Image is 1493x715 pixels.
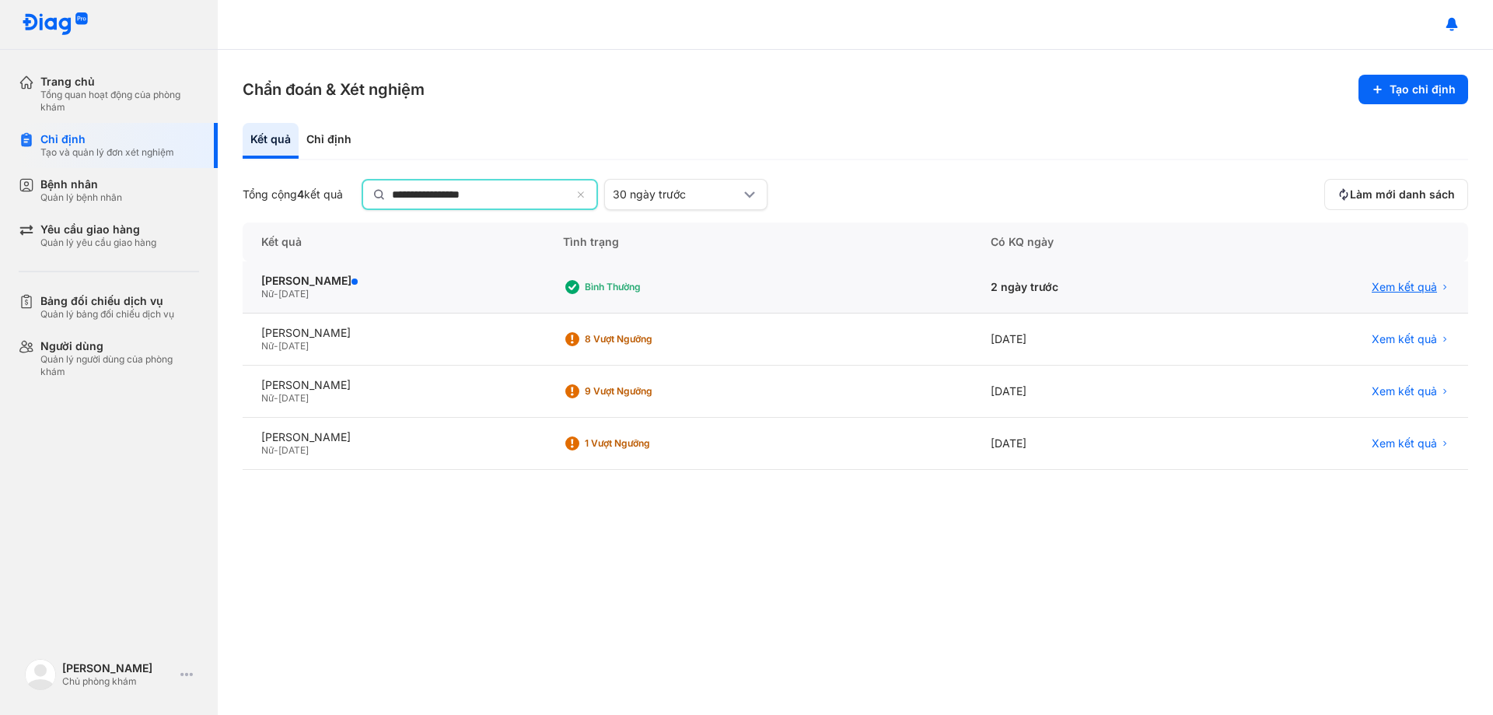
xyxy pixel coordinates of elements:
span: Nữ [261,288,274,300]
div: Tạo và quản lý đơn xét nghiệm [40,146,174,159]
span: Xem kết quả [1372,280,1437,294]
span: Nữ [261,340,274,352]
h3: Chẩn đoán & Xét nghiệm [243,79,425,100]
div: Tổng cộng kết quả [243,188,343,202]
div: [PERSON_NAME] [261,378,526,392]
div: Kết quả [243,123,299,159]
span: [DATE] [278,288,309,300]
span: - [274,288,278,300]
span: Làm mới danh sách [1350,188,1455,202]
div: 8 Vượt ngưỡng [585,333,709,345]
img: logo [25,659,56,690]
span: Xem kết quả [1372,436,1437,450]
div: [PERSON_NAME] [62,661,174,675]
span: Xem kết quả [1372,384,1437,398]
div: Quản lý bệnh nhân [40,191,122,204]
span: Xem kết quả [1372,332,1437,346]
div: [PERSON_NAME] [261,430,526,444]
div: 30 ngày trước [613,188,740,202]
span: [DATE] [278,444,309,456]
div: Có KQ ngày [972,223,1208,261]
div: [DATE] [972,366,1208,418]
div: Chủ phòng khám [62,675,174,688]
div: Bảng đối chiếu dịch vụ [40,294,174,308]
div: Chỉ định [40,132,174,146]
div: Tổng quan hoạt động của phòng khám [40,89,199,114]
img: logo [22,12,89,37]
div: Tình trạng [544,223,972,261]
div: [DATE] [972,314,1208,366]
span: - [274,392,278,404]
div: Người dùng [40,339,199,353]
span: 4 [297,188,304,201]
span: Nữ [261,392,274,404]
div: 9 Vượt ngưỡng [585,385,709,398]
div: 1 Vượt ngưỡng [585,437,709,450]
div: Kết quả [243,223,544,261]
div: [DATE] [972,418,1208,470]
button: Làm mới danh sách [1324,179,1468,210]
span: [DATE] [278,340,309,352]
div: Bình thường [585,281,709,293]
div: 2 ngày trước [972,261,1208,314]
div: Yêu cầu giao hàng [40,223,156,237]
div: Quản lý yêu cầu giao hàng [40,237,156,249]
div: Quản lý người dùng của phòng khám [40,353,199,378]
div: [PERSON_NAME] [261,274,526,288]
span: - [274,340,278,352]
div: Trang chủ [40,75,199,89]
span: [DATE] [278,392,309,404]
div: [PERSON_NAME] [261,326,526,340]
div: Bệnh nhân [40,177,122,191]
span: - [274,444,278,456]
button: Tạo chỉ định [1358,75,1468,104]
div: Quản lý bảng đối chiếu dịch vụ [40,308,174,321]
div: Chỉ định [299,123,359,159]
span: Nữ [261,444,274,456]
